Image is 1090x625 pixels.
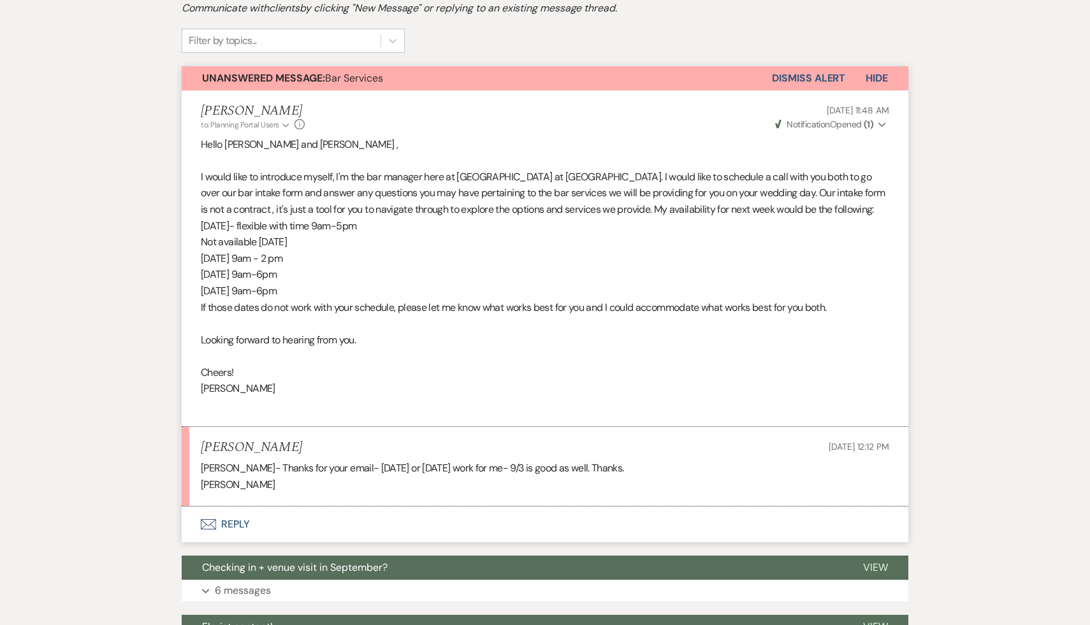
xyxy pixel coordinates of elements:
[201,440,302,456] h5: [PERSON_NAME]
[201,299,889,316] p: If those dates do not work with your schedule, please let me know what works best for you and I c...
[787,119,829,130] span: Notification
[775,119,873,130] span: Opened
[773,118,889,131] button: NotificationOpened (1)
[182,580,908,601] button: 6 messages
[201,477,889,493] p: [PERSON_NAME]
[201,364,889,381] p: Cheers!
[201,283,889,299] p: [DATE] 9am-6pm
[772,66,845,90] button: Dismiss Alert
[201,169,889,218] p: I would like to introduce myself, I'm the bar manager here at [GEOGRAPHIC_DATA] at [GEOGRAPHIC_DA...
[864,119,873,130] strong: ( 1 )
[182,556,843,580] button: Checking in + venue visit in September?
[201,136,889,153] p: Hello [PERSON_NAME] and [PERSON_NAME] ,
[201,218,889,234] p: [DATE]- flexible with time 9am-5pm
[201,266,889,283] p: [DATE] 9am-6pm
[866,71,888,85] span: Hide
[202,71,325,85] strong: Unanswered Message:
[182,1,908,16] h2: Communicate with clients by clicking "New Message" or replying to an existing message thread.
[843,556,908,580] button: View
[201,234,889,250] p: Not available [DATE]
[182,506,908,542] button: Reply
[202,561,388,574] span: Checking in + venue visit in September?
[189,33,257,48] div: Filter by topics...
[201,460,889,477] p: [PERSON_NAME]- Thanks for your email- [DATE] or [DATE] work for me- 9/3 is good as well. Thanks.
[829,441,889,452] span: [DATE] 12:12 PM
[201,380,889,397] p: [PERSON_NAME]
[202,71,383,85] span: Bar Services
[182,66,772,90] button: Unanswered Message:Bar Services
[845,66,908,90] button: Hide
[827,104,889,116] span: [DATE] 11:48 AM
[201,120,279,130] span: to: Planning Portal Users
[201,332,889,348] p: Looking forward to hearing from you.
[201,250,889,267] p: [DATE] 9am - 2 pm
[201,119,291,131] button: to: Planning Portal Users
[201,103,305,119] h5: [PERSON_NAME]
[215,582,271,599] p: 6 messages
[863,561,888,574] span: View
